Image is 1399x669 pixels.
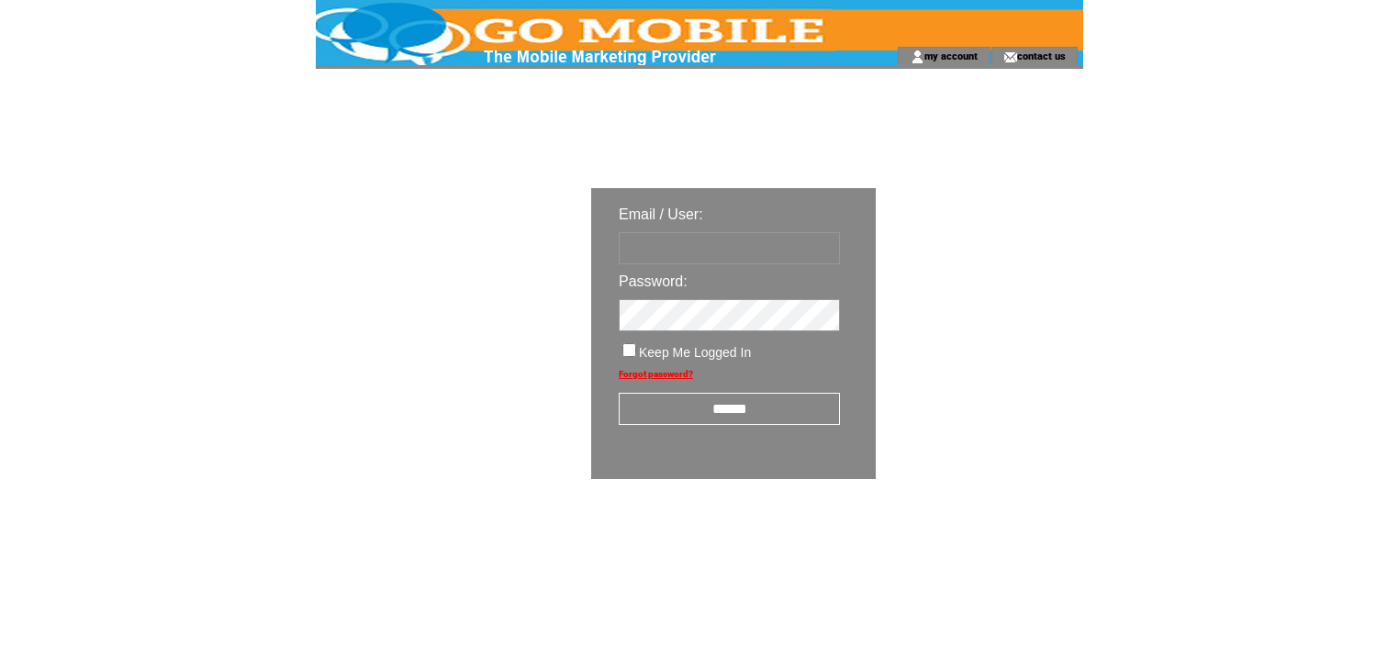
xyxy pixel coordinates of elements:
[619,206,703,222] span: Email / User:
[1017,50,1066,61] a: contact us
[1003,50,1017,64] img: contact_us_icon.gif;jsessionid=217E22EF6FD75D631F5BF1F798BD4A6F
[911,50,924,64] img: account_icon.gif;jsessionid=217E22EF6FD75D631F5BF1F798BD4A6F
[639,345,751,360] span: Keep Me Logged In
[619,273,688,289] span: Password:
[929,525,1021,548] img: transparent.png;jsessionid=217E22EF6FD75D631F5BF1F798BD4A6F
[924,50,978,61] a: my account
[619,369,693,379] a: Forgot password?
